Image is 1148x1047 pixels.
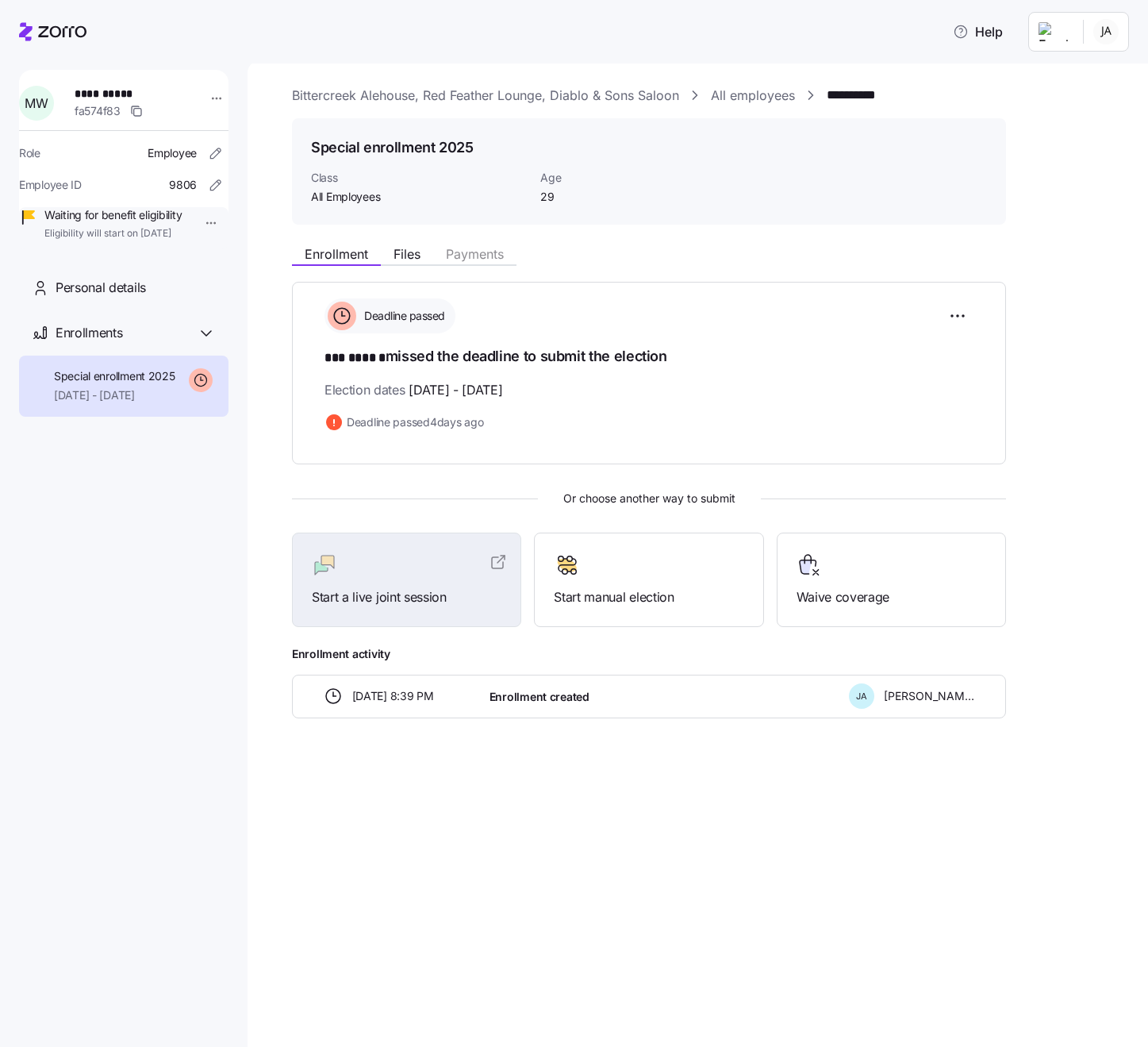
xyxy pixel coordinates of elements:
[490,689,589,705] span: Enrollment created
[940,16,1016,48] button: Help
[305,248,368,260] span: Enrollment
[56,323,122,343] span: Enrollments
[169,177,197,193] span: 9806
[44,207,182,223] span: Waiting for benefit eligibility
[44,227,182,241] span: Eligibility will start on [DATE]
[540,189,700,205] span: 29
[311,189,528,205] span: All Employees
[711,86,795,106] a: All employees
[394,248,420,260] span: Files
[292,86,679,106] a: Bittercreek Alehouse, Red Feather Lounge, Diablo & Sons Saloon
[1039,22,1070,41] img: Employer logo
[856,692,867,701] span: J A
[19,145,40,161] span: Role
[446,248,504,260] span: Payments
[292,646,1006,662] span: Enrollment activity
[324,346,973,368] h1: missed the deadline to submit the election
[884,688,974,704] span: [PERSON_NAME]
[1093,19,1119,44] img: c4d3d487c9e10b8cc10e084df370a1a2
[311,137,474,157] h1: Special enrollment 2025
[347,414,483,430] span: Deadline passed 4 days ago
[359,308,445,324] span: Deadline passed
[324,380,502,400] span: Election dates
[352,688,434,704] span: [DATE] 8:39 PM
[554,587,743,607] span: Start manual election
[953,22,1003,41] span: Help
[540,170,700,186] span: Age
[54,387,175,403] span: [DATE] - [DATE]
[75,103,121,119] span: fa574f83
[797,587,986,607] span: Waive coverage
[311,170,528,186] span: Class
[148,145,197,161] span: Employee
[409,380,502,400] span: [DATE] - [DATE]
[312,587,501,607] span: Start a live joint session
[25,97,48,110] span: M W
[54,368,175,384] span: Special enrollment 2025
[292,490,1006,507] span: Or choose another way to submit
[19,177,82,193] span: Employee ID
[56,278,146,298] span: Personal details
